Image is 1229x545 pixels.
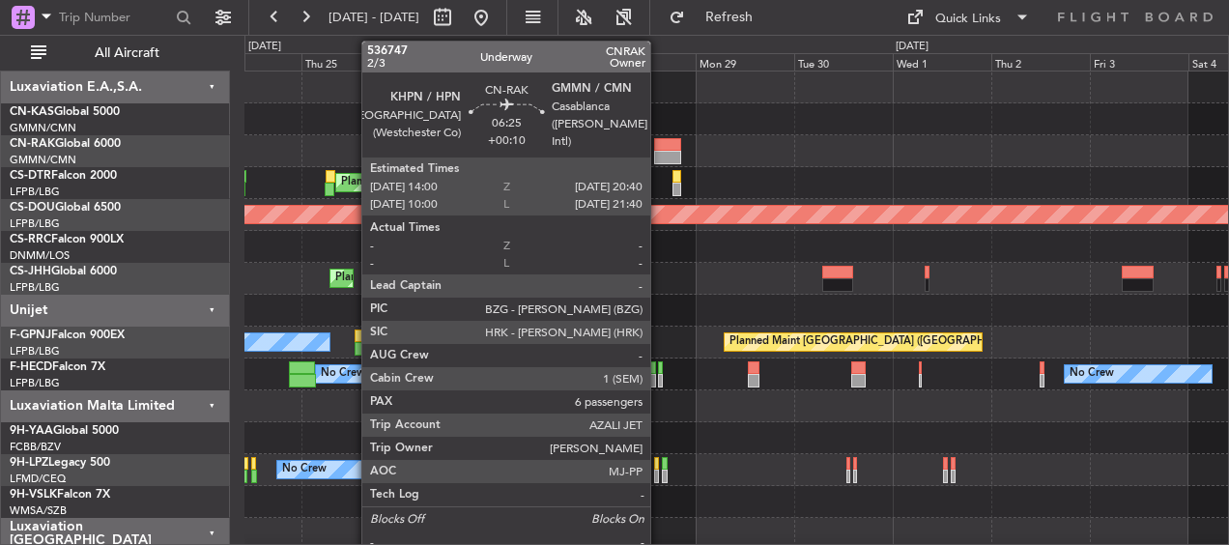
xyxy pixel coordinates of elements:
a: 9H-YAAGlobal 5000 [10,425,119,437]
div: Mon 29 [696,53,794,71]
span: All Aircraft [50,46,204,60]
div: Quick Links [935,10,1001,29]
a: LFPB/LBG [10,185,60,199]
span: CS-JHH [10,266,51,277]
a: 9H-VSLKFalcon 7X [10,489,110,501]
div: Thu 25 [301,53,400,71]
div: Sun 28 [597,53,696,71]
span: Refresh [689,11,770,24]
a: DNMM/LOS [10,248,70,263]
span: CS-DTR [10,170,51,182]
a: CS-JHHGlobal 6000 [10,266,117,277]
span: CS-DOU [10,202,55,214]
div: No Crew [434,359,478,388]
div: Tue 30 [794,53,893,71]
a: LFPB/LBG [10,344,60,359]
a: LFPB/LBG [10,280,60,295]
div: No Crew [321,359,365,388]
div: Planned Maint Nice ([GEOGRAPHIC_DATA]) [341,168,557,197]
span: CS-RRC [10,234,51,245]
span: F-GPNJ [10,330,51,341]
span: 9H-VSLK [10,489,57,501]
div: Fri 3 [1090,53,1188,71]
div: No Crew [282,455,327,484]
span: F-HECD [10,361,52,373]
a: CS-DOUGlobal 6500 [10,202,121,214]
a: CN-RAKGlobal 6000 [10,138,121,150]
div: Wed 24 [203,53,301,71]
span: 9H-LPZ [10,457,48,469]
button: All Aircraft [21,38,210,69]
span: CN-RAK [10,138,55,150]
span: 9H-YAA [10,425,53,437]
a: GMMN/CMN [10,153,76,167]
div: [DATE] [896,39,929,55]
a: FCBB/BZV [10,440,61,454]
a: 9H-LPZLegacy 500 [10,457,110,469]
div: [DATE] [248,39,281,55]
div: Thu 2 [991,53,1090,71]
a: LFPB/LBG [10,216,60,231]
input: Trip Number [59,3,170,32]
a: CS-DTRFalcon 2000 [10,170,117,182]
div: Planned Maint [GEOGRAPHIC_DATA] ([GEOGRAPHIC_DATA]) [335,264,640,293]
button: Quick Links [897,2,1040,33]
span: CN-KAS [10,106,54,118]
button: Refresh [660,2,776,33]
div: Sat 27 [499,53,597,71]
a: F-GPNJFalcon 900EX [10,330,125,341]
div: No Crew [1070,359,1114,388]
a: WMSA/SZB [10,503,67,518]
span: [DATE] - [DATE] [329,9,419,26]
a: CS-RRCFalcon 900LX [10,234,124,245]
a: LFMD/CEQ [10,472,66,486]
div: Fri 26 [400,53,499,71]
div: Wed 1 [893,53,991,71]
a: F-HECDFalcon 7X [10,361,105,373]
div: Planned Maint [GEOGRAPHIC_DATA] ([GEOGRAPHIC_DATA]) [729,328,1034,357]
a: GMMN/CMN [10,121,76,135]
a: CN-KASGlobal 5000 [10,106,120,118]
a: LFPB/LBG [10,376,60,390]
